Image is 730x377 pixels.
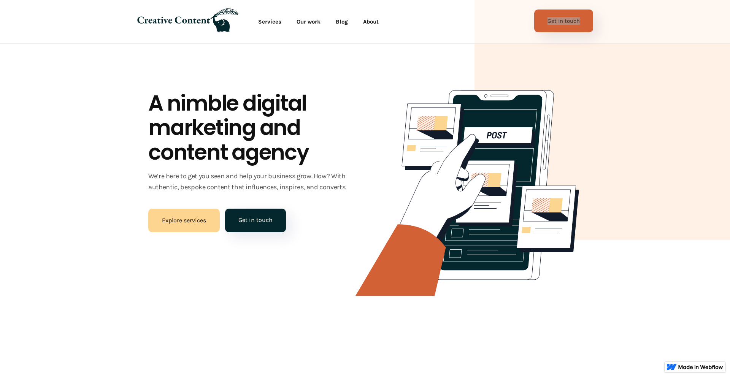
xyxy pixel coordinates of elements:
a: Blog [328,14,355,29]
a: home [137,8,238,35]
h1: A nimble digital marketing and content agency [148,91,357,165]
a: Services [251,14,289,29]
a: Our work [289,14,328,29]
a: Get in touch [534,10,593,32]
a: About [355,14,386,29]
a: Explore services [148,209,220,232]
img: Made in Webflow [678,365,723,369]
p: We’re here to get you seen and help your business grow. How? With authentic, bespoke content that... [148,171,357,193]
a: Get in touch [225,209,286,232]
